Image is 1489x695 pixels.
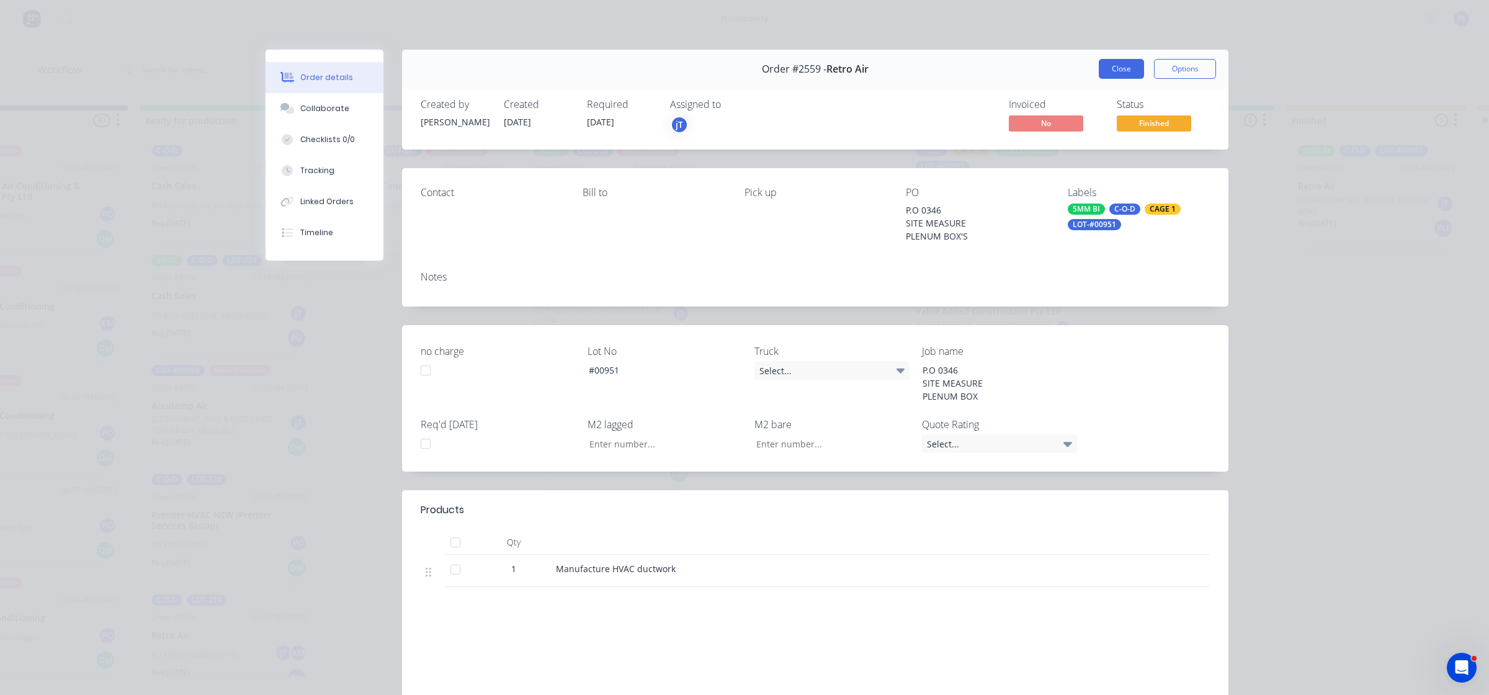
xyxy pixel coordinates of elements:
[421,417,576,432] label: Req'd [DATE]
[1068,204,1105,215] div: 5MM BI
[579,361,734,379] div: #00951
[754,361,910,380] div: Select...
[906,204,1048,243] div: P.O 0346 SITE MEASURE PLENUM BOX'S
[421,99,489,110] div: Created by
[922,344,1077,359] label: Job name
[588,417,743,432] label: M2 lagged
[421,187,563,199] div: Contact
[266,124,383,155] button: Checklists 0/0
[300,72,353,83] div: Order details
[300,103,349,114] div: Collaborate
[266,155,383,186] button: Tracking
[754,417,910,432] label: M2 bare
[762,63,826,75] span: Order #2559 -
[511,562,516,575] span: 1
[746,434,910,453] input: Enter number...
[587,116,614,128] span: [DATE]
[922,417,1077,432] label: Quote Rating
[583,187,725,199] div: Bill to
[476,530,551,555] div: Qty
[421,115,489,128] div: [PERSON_NAME]
[744,187,887,199] div: Pick up
[300,134,355,145] div: Checklists 0/0
[266,62,383,93] button: Order details
[266,217,383,248] button: Timeline
[579,434,743,453] input: Enter number...
[1145,204,1181,215] div: CAGE 1
[1099,59,1144,79] button: Close
[1068,219,1121,230] div: LOT-#00951
[906,187,1048,199] div: PO
[504,116,531,128] span: [DATE]
[300,165,334,176] div: Tracking
[1009,99,1102,110] div: Invoiced
[504,99,572,110] div: Created
[670,115,689,134] button: jT
[300,227,333,238] div: Timeline
[266,93,383,124] button: Collaborate
[1109,204,1140,215] div: C-O-D
[1117,99,1210,110] div: Status
[421,503,464,518] div: Products
[1154,59,1216,79] button: Options
[421,271,1210,283] div: Notes
[587,99,655,110] div: Required
[1068,187,1210,199] div: Labels
[670,99,794,110] div: Assigned to
[300,196,354,207] div: Linked Orders
[1009,115,1083,131] span: No
[1117,115,1191,131] span: Finished
[826,63,869,75] span: Retro Air
[1447,653,1477,683] iframe: Intercom live chat
[913,361,1068,405] div: P.O 0346 SITE MEASURE PLENUM BOX
[588,344,743,359] label: Lot No
[421,344,576,359] label: no charge
[1117,115,1191,134] button: Finished
[754,344,910,359] label: Truck
[266,186,383,217] button: Linked Orders
[922,434,1077,453] div: Select...
[556,563,676,575] span: Manufacture HVAC ductwork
